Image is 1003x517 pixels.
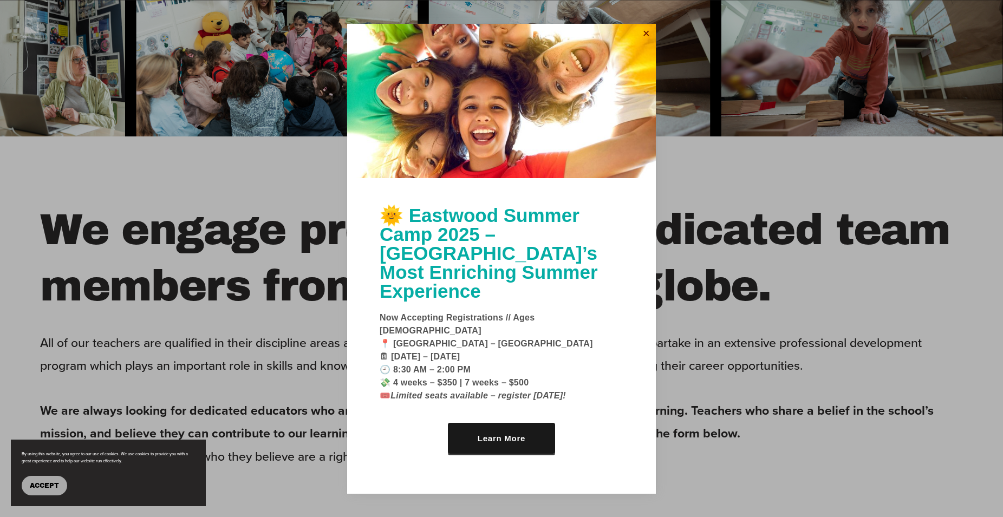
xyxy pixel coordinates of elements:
[380,206,623,300] h1: 🌞 Eastwood Summer Camp 2025 – [GEOGRAPHIC_DATA]’s Most Enriching Summer Experience
[380,313,593,400] strong: Now Accepting Registrations // Ages [DEMOGRAPHIC_DATA] 📍 [GEOGRAPHIC_DATA] – [GEOGRAPHIC_DATA] 🗓 ...
[22,450,195,465] p: By using this website, you agree to our use of cookies. We use cookies to provide you with a grea...
[390,391,566,400] em: Limited seats available – register [DATE]!
[638,25,654,43] a: Close
[22,476,67,495] button: Accept
[30,482,59,489] span: Accept
[448,423,555,454] a: Learn More
[11,440,206,506] section: Cookie banner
